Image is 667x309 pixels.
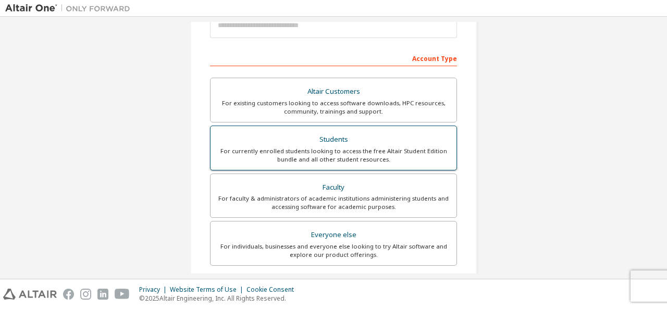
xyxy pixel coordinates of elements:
[217,242,450,259] div: For individuals, businesses and everyone else looking to try Altair software and explore our prod...
[97,289,108,300] img: linkedin.svg
[170,286,246,294] div: Website Terms of Use
[5,3,135,14] img: Altair One
[217,147,450,164] div: For currently enrolled students looking to access the free Altair Student Edition bundle and all ...
[3,289,57,300] img: altair_logo.svg
[139,286,170,294] div: Privacy
[63,289,74,300] img: facebook.svg
[115,289,130,300] img: youtube.svg
[217,84,450,99] div: Altair Customers
[217,194,450,211] div: For faculty & administrators of academic institutions administering students and accessing softwa...
[217,228,450,242] div: Everyone else
[217,99,450,116] div: For existing customers looking to access software downloads, HPC resources, community, trainings ...
[246,286,300,294] div: Cookie Consent
[217,132,450,147] div: Students
[80,289,91,300] img: instagram.svg
[217,180,450,195] div: Faculty
[139,294,300,303] p: © 2025 Altair Engineering, Inc. All Rights Reserved.
[210,50,457,66] div: Account Type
